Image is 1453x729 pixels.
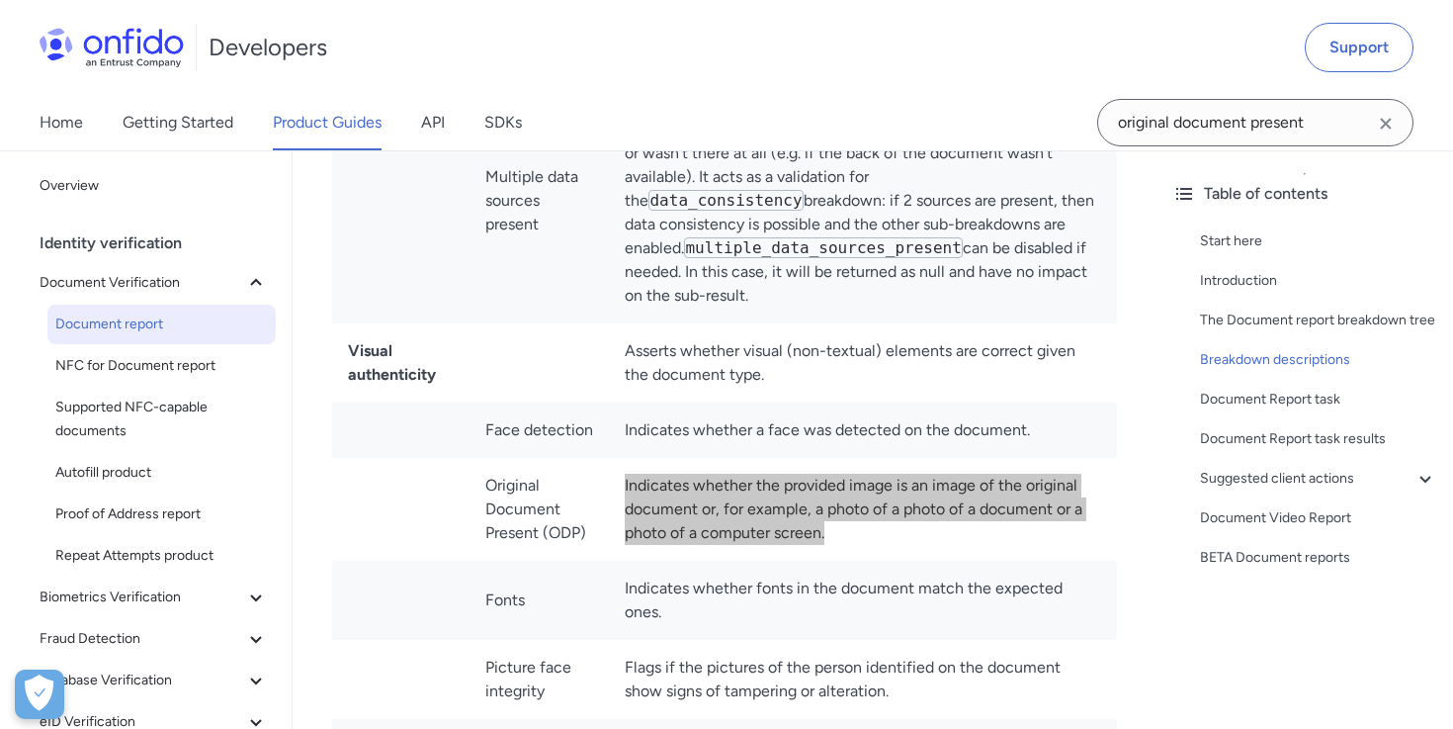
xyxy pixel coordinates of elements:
[348,341,436,384] strong: Visual authenticity
[1200,467,1437,491] a: Suggested client actions
[40,627,244,651] span: Fraud Detection
[55,313,268,336] span: Document report
[55,544,268,568] span: Repeat Attempts product
[609,561,1117,640] td: Indicates whether fonts in the document match the expected ones.
[1200,269,1437,293] a: Introduction
[470,640,610,719] td: Picture face integrity
[1200,506,1437,530] a: Document Video Report
[273,95,382,150] a: Product Guides
[684,237,962,258] code: multiple_data_sources_present
[40,224,284,263] div: Identity verification
[470,403,610,458] td: Face detection
[609,78,1117,323] td: is for cases where we don't obtain a US barcode because it wasn't extracted, wasn't decoded, or w...
[32,578,276,617] button: Biometrics Verification
[123,95,233,150] a: Getting Started
[47,453,276,493] a: Autofill product
[1200,229,1437,253] a: Start here
[209,32,327,63] h1: Developers
[648,190,803,211] code: data_consistency
[1097,99,1413,146] input: Onfido search input field
[1305,23,1413,72] a: Support
[470,561,610,640] td: Fonts
[32,166,276,206] a: Overview
[609,640,1117,719] td: Flags if the pictures of the person identified on the document show signs of tampering or alterat...
[47,536,276,576] a: Repeat Attempts product
[609,323,1117,403] td: Asserts whether visual (non-textual) elements are correct given the document type.
[40,174,268,198] span: Overview
[609,458,1117,561] td: Indicates whether the provided image is an image of the original document or, for example, a phot...
[40,669,244,692] span: Database Verification
[609,403,1117,458] td: Indicates whether a face was detected on the document.
[55,396,268,443] span: Supported NFC-capable documents
[15,670,64,719] div: Cookie Preferences
[421,95,445,150] a: API
[470,458,610,561] td: Original Document Present (ODP)
[47,346,276,386] a: NFC for Document report
[40,586,244,609] span: Biometrics Verification
[1200,348,1437,372] a: Breakdown descriptions
[32,661,276,700] button: Database Verification
[1200,309,1437,332] a: The Document report breakdown tree
[40,28,184,67] img: Onfido Logo
[40,271,244,295] span: Document Verification
[1200,546,1437,570] a: BETA Document reports
[484,95,522,150] a: SDKs
[47,495,276,534] a: Proof of Address report
[55,461,268,485] span: Autofill product
[40,95,83,150] a: Home
[1200,427,1437,451] a: Document Report task results
[55,502,268,526] span: Proof of Address report
[1374,112,1398,136] svg: Clear search field button
[1200,388,1437,411] a: Document Report task
[1172,182,1437,206] div: Table of contents
[15,670,64,719] button: Open Preferences
[470,78,610,323] td: Multiple data sources present
[47,305,276,344] a: Document report
[32,263,276,303] button: Document Verification
[32,619,276,659] button: Fraud Detection
[55,354,268,378] span: NFC for Document report
[47,388,276,451] a: Supported NFC-capable documents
